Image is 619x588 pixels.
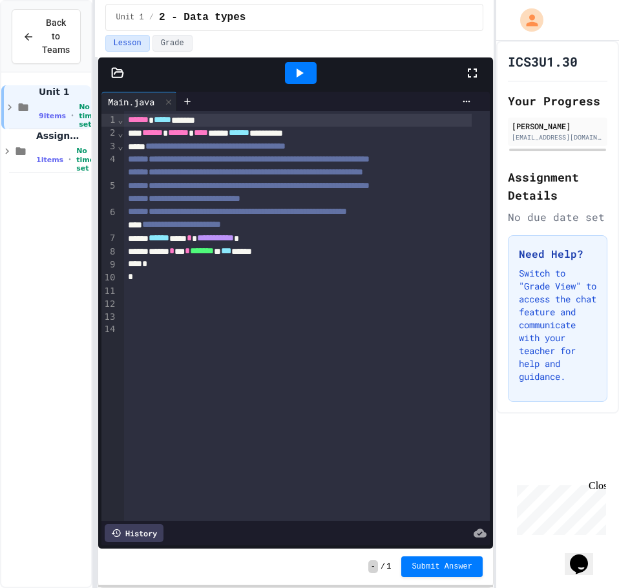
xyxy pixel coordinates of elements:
h2: Your Progress [508,92,607,110]
h1: ICS3U1.30 [508,52,578,70]
button: Grade [152,35,193,52]
span: Back to Teams [42,16,70,57]
span: • [68,154,71,165]
span: No time set [76,147,94,173]
span: No time set [79,103,97,129]
div: [PERSON_NAME] [512,120,603,132]
span: 2 - Data types [159,10,246,25]
button: Back to Teams [12,9,81,64]
p: Switch to "Grade View" to access the chat feature and communicate with your teacher for help and ... [519,267,596,383]
span: Assignments [36,130,89,142]
iframe: chat widget [565,536,606,575]
div: No due date set [508,209,607,225]
span: Unit 1 [39,86,89,98]
div: [EMAIL_ADDRESS][DOMAIN_NAME] [512,132,603,142]
div: My Account [507,5,547,35]
span: Unit 1 [116,12,144,23]
h2: Assignment Details [508,168,607,204]
span: 1 items [36,156,63,164]
span: 9 items [39,112,66,120]
iframe: chat widget [512,480,606,535]
span: / [149,12,154,23]
h3: Need Help? [519,246,596,262]
span: • [71,110,74,121]
div: Chat with us now!Close [5,5,89,82]
button: Lesson [105,35,150,52]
